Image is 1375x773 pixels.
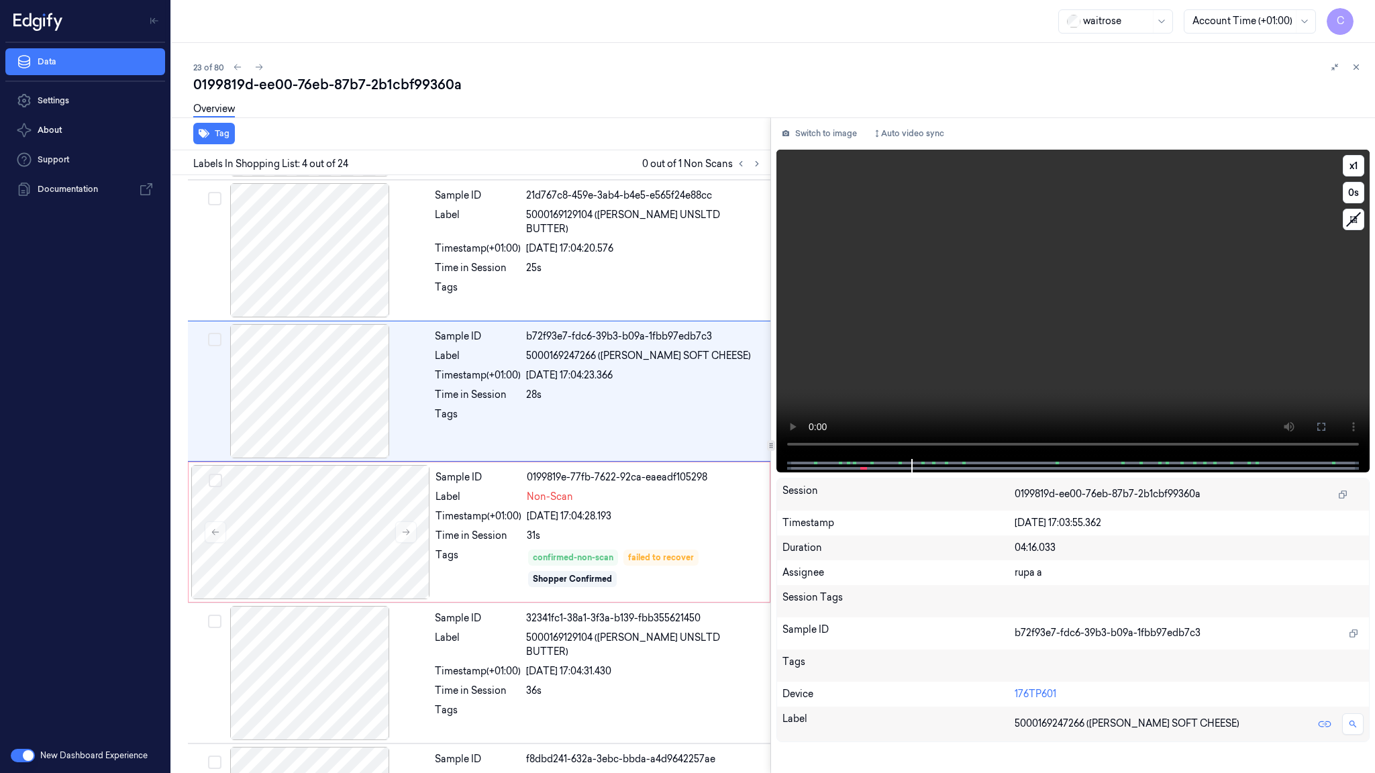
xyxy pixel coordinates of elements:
button: About [5,117,165,144]
a: Support [5,146,165,173]
div: Label [782,712,1015,736]
div: confirmed-non-scan [533,552,613,564]
div: Sample ID [782,623,1015,644]
div: Time in Session [435,388,521,402]
div: 0199819d-ee00-76eb-87b7-2b1cbf99360a [193,75,1364,94]
div: Tags [435,280,521,302]
div: Shopper Confirmed [533,573,612,585]
div: Sample ID [435,752,521,766]
div: Time in Session [436,529,521,543]
span: 5000169129104 ([PERSON_NAME] UNSLTD BUTTER) [526,631,762,659]
div: [DATE] 17:03:55.362 [1015,516,1364,530]
div: Label [435,349,521,363]
div: 28s [526,388,762,402]
div: Label [435,208,521,236]
div: Tags [782,655,1015,676]
button: Toggle Navigation [144,10,165,32]
div: Timestamp (+01:00) [435,368,521,382]
span: 5000169247266 ([PERSON_NAME] SOFT CHEESE) [526,349,751,363]
button: 0s [1343,182,1364,203]
span: 0 out of 1 Non Scans [642,156,765,172]
div: Timestamp (+01:00) [435,242,521,256]
button: C [1327,8,1354,35]
div: Session Tags [782,590,1015,612]
button: Switch to image [776,123,862,144]
div: Duration [782,541,1015,555]
div: Sample ID [435,189,521,203]
a: Documentation [5,176,165,203]
button: Select row [208,615,221,628]
div: rupa a [1015,566,1364,580]
div: Sample ID [435,611,521,625]
div: Sample ID [435,329,521,344]
div: 25s [526,261,762,275]
div: 31s [527,529,762,543]
button: Select row [208,192,221,205]
div: 21d767c8-459e-3ab4-b4e5-e565f24e88cc [526,189,762,203]
button: Select row [209,474,222,487]
div: Timestamp [782,516,1015,530]
div: failed to recover [628,552,694,564]
div: Tags [435,407,521,429]
div: [DATE] 17:04:23.366 [526,368,762,382]
div: Time in Session [435,684,521,698]
span: 5000169129104 ([PERSON_NAME] UNSLTD BUTTER) [526,208,762,236]
span: Non-Scan [527,490,573,504]
span: Labels In Shopping List: 4 out of 24 [193,157,348,171]
span: 0199819d-ee00-76eb-87b7-2b1cbf99360a [1015,487,1201,501]
div: Tags [435,703,521,725]
div: 04:16.033 [1015,541,1364,555]
div: Device [782,687,1015,701]
div: 32341fc1-38a1-3f3a-b139-fbb355621450 [526,611,762,625]
div: Timestamp (+01:00) [436,509,521,523]
div: Assignee [782,566,1015,580]
div: Timestamp (+01:00) [435,664,521,678]
div: Label [436,490,521,504]
button: Select row [208,333,221,346]
a: Data [5,48,165,75]
button: Select row [208,756,221,769]
div: Sample ID [436,470,521,484]
button: Tag [193,123,235,144]
span: b72f93e7-fdc6-39b3-b09a-1fbb97edb7c3 [1015,626,1201,640]
span: 5000169247266 ([PERSON_NAME] SOFT CHEESE) [1015,717,1239,731]
div: [DATE] 17:04:28.193 [527,509,762,523]
div: 0199819e-77fb-7622-92ca-eaeadf105298 [527,470,762,484]
div: b72f93e7-fdc6-39b3-b09a-1fbb97edb7c3 [526,329,762,344]
a: Settings [5,87,165,114]
div: [DATE] 17:04:31.430 [526,664,762,678]
button: x1 [1343,155,1364,176]
div: 176TP601 [1015,687,1364,701]
div: [DATE] 17:04:20.576 [526,242,762,256]
div: Session [782,484,1015,505]
div: Label [435,631,521,659]
div: f8dbd241-632a-3ebc-bbda-a4d9642257ae [526,752,762,766]
button: Auto video sync [868,123,950,144]
span: 23 of 80 [193,62,224,73]
div: Tags [436,548,521,588]
div: 36s [526,684,762,698]
div: Time in Session [435,261,521,275]
a: Overview [193,102,235,117]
